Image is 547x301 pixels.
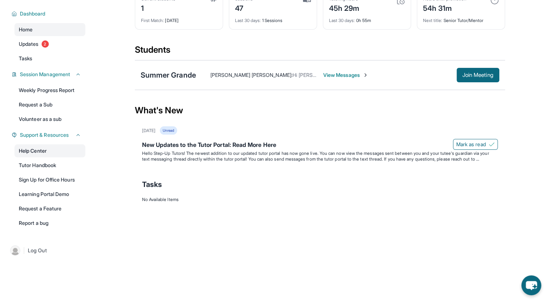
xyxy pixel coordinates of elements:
[14,159,85,172] a: Tutor Handbook
[141,70,196,80] div: Summer Grande
[142,150,498,162] p: Hello Step-Up Tutors! The newest addition to our updated tutor portal has now gone live. You can ...
[7,243,85,258] a: |Log Out
[142,140,498,150] div: New Updates to the Tutor Portal: Read More Here
[14,144,85,157] a: Help Center
[14,52,85,65] a: Tasks
[160,126,177,135] div: Unread
[423,13,499,23] div: Senior Tutor/Mentor
[14,84,85,97] a: Weekly Progress Report
[329,2,360,13] div: 45h 29m
[210,72,292,78] span: [PERSON_NAME] [PERSON_NAME] :
[23,246,25,255] span: |
[457,68,499,82] button: Join Meeting
[521,275,541,295] button: chat-button
[235,13,311,23] div: 1 Sessions
[10,245,20,256] img: user-img
[14,202,85,215] a: Request a Feature
[323,71,368,79] span: View Messages
[14,38,85,51] a: Updates2
[235,18,261,23] span: Last 30 days :
[20,131,69,139] span: Support & Resources
[142,128,155,134] div: [DATE]
[17,131,81,139] button: Support & Resources
[135,44,505,60] div: Students
[329,18,355,23] span: Last 30 days :
[19,55,32,62] span: Tasks
[20,71,70,78] span: Session Management
[141,13,217,23] div: [DATE]
[423,2,466,13] div: 54h 31m
[14,98,85,111] a: Request a Sub
[142,197,498,202] div: No Available Items
[20,10,46,17] span: Dashboard
[489,141,495,147] img: Mark as read
[14,173,85,186] a: Sign Up for Office Hours
[329,13,405,23] div: 0h 55m
[235,2,253,13] div: 47
[42,40,49,48] span: 2
[141,2,175,13] div: 1
[14,113,85,126] a: Volunteer as a sub
[363,72,368,78] img: Chevron-Right
[19,26,33,33] span: Home
[17,10,81,17] button: Dashboard
[14,217,85,230] a: Report a bug
[423,18,443,23] span: Next title :
[28,247,47,254] span: Log Out
[19,40,39,48] span: Updates
[14,23,85,36] a: Home
[462,73,493,77] span: Join Meeting
[142,179,162,189] span: Tasks
[141,18,164,23] span: First Match :
[456,141,486,148] span: Mark as read
[17,71,81,78] button: Session Management
[453,139,498,150] button: Mark as read
[292,72,370,78] span: Hi [PERSON_NAME] log in nha chị
[135,95,505,126] div: What's New
[14,188,85,201] a: Learning Portal Demo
